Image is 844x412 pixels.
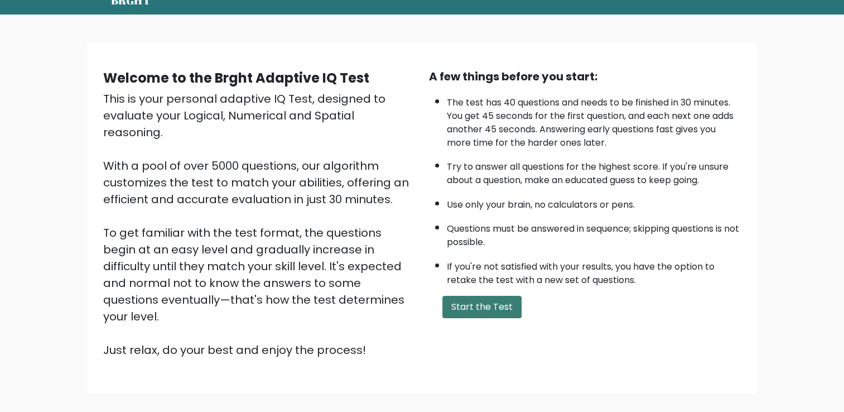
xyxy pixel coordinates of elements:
[447,255,741,287] li: If you're not satisfied with your results, you have the option to retake the test with a new set ...
[429,68,741,85] div: A few things before you start:
[103,90,416,358] div: This is your personal adaptive IQ Test, designed to evaluate your Logical, Numerical and Spatial ...
[447,217,741,249] li: Questions must be answered in sequence; skipping questions is not possible.
[447,155,741,187] li: Try to answer all questions for the highest score. If you're unsure about a question, make an edu...
[447,193,741,212] li: Use only your brain, no calculators or pens.
[447,90,741,150] li: The test has 40 questions and needs to be finished in 30 minutes. You get 45 seconds for the firs...
[442,296,522,318] button: Start the Test
[103,69,369,87] b: Welcome to the Brght Adaptive IQ Test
